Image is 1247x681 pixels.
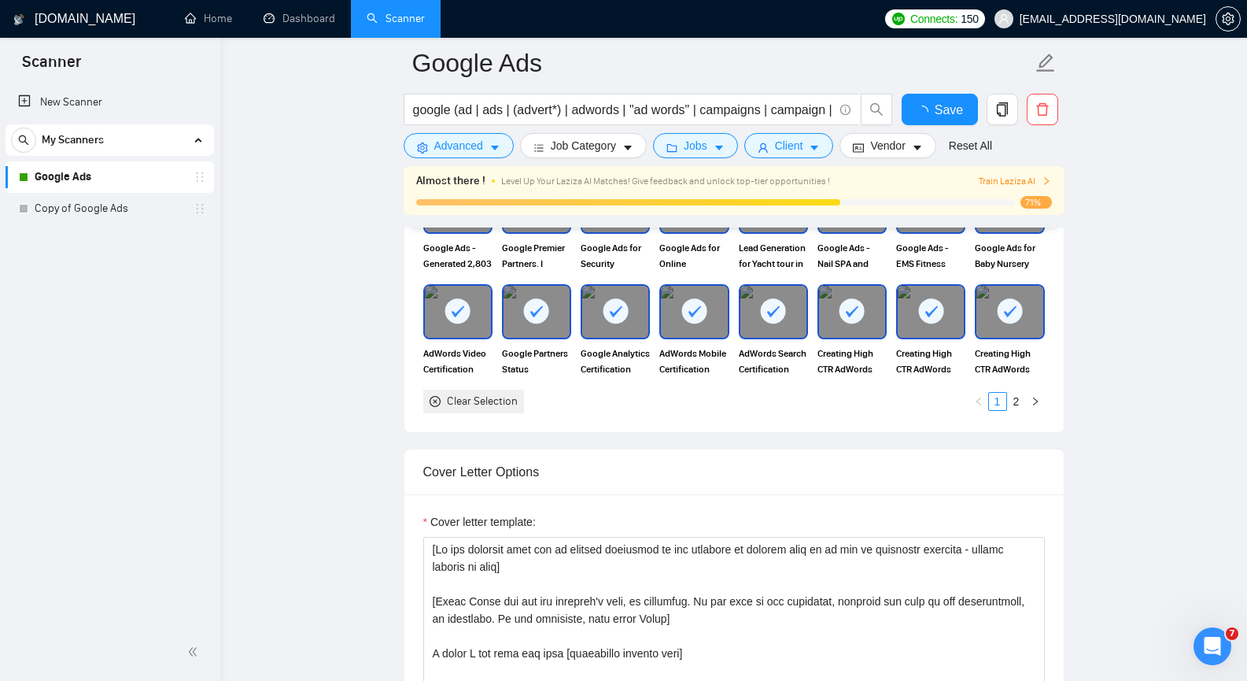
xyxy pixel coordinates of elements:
button: barsJob Categorycaret-down [520,133,647,158]
button: delete [1027,94,1058,125]
span: idcard [853,142,864,154]
span: search [12,135,35,146]
span: right [1042,176,1051,186]
div: Clear Selection [447,393,518,410]
span: left [974,397,983,406]
li: 1 [988,392,1007,411]
span: search [861,102,891,117]
img: logo [13,7,24,32]
button: setting [1216,6,1241,31]
button: settingAdvancedcaret-down [404,133,514,158]
button: Train Laziza AI [979,174,1051,189]
span: holder [194,202,206,215]
span: copy [987,102,1017,117]
label: Cover letter template: [423,513,536,531]
img: upwork-logo.png [892,13,905,25]
span: user [998,13,1009,24]
span: setting [417,142,428,154]
a: dashboardDashboard [264,12,335,25]
input: Scanner name... [412,43,1032,83]
span: My Scanners [42,124,104,156]
li: Previous Page [969,392,988,411]
li: New Scanner [6,87,214,118]
span: double-left [187,644,203,660]
span: AdWords Search Certification [739,346,808,377]
span: Lead Generation for Yacht tour in [GEOGRAPHIC_DATA] [739,240,808,272]
span: Save [935,100,963,120]
li: Next Page [1026,392,1045,411]
span: edit [1035,53,1056,73]
a: 2 [1008,393,1025,410]
span: Jobs [684,137,707,154]
span: Google Ads - Generated 2,803 Appointments for Flobology [423,240,493,272]
span: setting [1216,13,1240,25]
a: Reset All [949,137,992,154]
span: Google Ads - Nail SPA and Beauty Saloon [817,240,887,272]
span: AdWords Video Certification [423,346,493,377]
li: My Scanners [6,124,214,224]
a: setting [1216,13,1241,25]
button: search [861,94,892,125]
a: searchScanner [367,12,425,25]
span: Google Ads for Online Bookstore. ROAS from 528,21% to 908,71% [659,240,729,272]
span: Google Partners Status [502,346,571,377]
span: caret-down [714,142,725,154]
span: user [758,142,769,154]
span: Job Category [551,137,616,154]
span: Almost there ! [416,172,485,190]
span: holder [194,171,206,183]
span: Creating High CTR AdWords Search Network Campaign [896,346,965,377]
span: delete [1027,102,1057,117]
a: homeHome [185,12,232,25]
button: userClientcaret-down [744,133,834,158]
button: Save [902,94,978,125]
span: 71% [1020,196,1052,209]
button: folderJobscaret-down [653,133,738,158]
a: New Scanner [18,87,201,118]
a: Google Ads [35,161,184,193]
button: search [11,128,36,153]
button: copy [987,94,1018,125]
button: left [969,392,988,411]
span: caret-down [809,142,820,154]
li: 2 [1007,392,1026,411]
span: Google Ads for Baby Nursery [975,240,1044,272]
span: Level Up Your Laziza AI Matches! Give feedback and unlock top-tier opportunities ! [501,176,830,187]
div: Cover Letter Options [423,450,1045,494]
span: Scanner [9,50,94,83]
span: Vendor [870,137,905,154]
span: Google Ads for Security Systems Shopify store. ROAS from 63% to 620% [581,240,650,272]
input: Search Freelance Jobs... [413,100,833,120]
span: close-circle [430,396,441,407]
span: caret-down [489,142,500,154]
span: Advanced [434,137,483,154]
span: 150 [961,10,978,28]
span: 7 [1226,627,1238,640]
button: right [1026,392,1045,411]
span: Google Analytics Certification [581,346,650,377]
span: Creating High CTR AdWords Search Network Campaign [975,346,1044,377]
a: 1 [989,393,1006,410]
span: caret-down [912,142,923,154]
a: Copy of Google Ads [35,193,184,224]
span: Creating High CTR AdWords Search Network Campaign [817,346,887,377]
span: Google Ads - EMS Fitness Center [896,240,965,272]
span: right [1031,397,1040,406]
span: AdWords Mobile Certification [659,346,729,377]
button: idcardVendorcaret-down [839,133,935,158]
span: loading [916,105,935,118]
span: Google Premier Partners. I manage budgets of $1 000 000+ per quarter [502,240,571,272]
span: caret-down [622,142,633,154]
span: Connects: [910,10,957,28]
span: info-circle [840,105,850,115]
span: folder [666,142,677,154]
span: Client [775,137,803,154]
span: bars [533,142,544,154]
iframe: Intercom live chat [1194,627,1231,665]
